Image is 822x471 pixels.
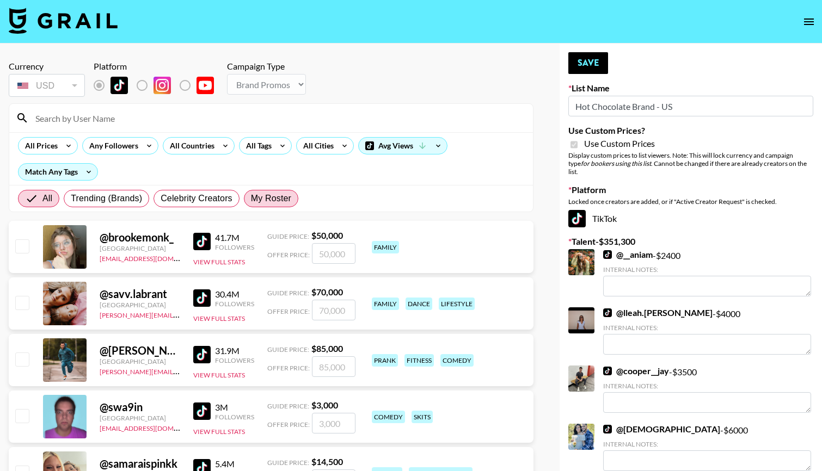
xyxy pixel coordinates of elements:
[603,365,669,376] a: @cooper__jay
[581,159,651,168] em: for bookers using this list
[311,230,343,240] strong: $ 50,000
[267,289,309,297] span: Guide Price:
[193,371,245,379] button: View Full Stats
[100,422,209,432] a: [EMAIL_ADDRESS][DOMAIN_NAME]
[215,232,254,243] div: 41.7M
[312,413,355,433] input: 3,000
[603,382,811,390] div: Internal Notes:
[240,138,274,154] div: All Tags
[193,346,211,363] img: TikTok
[372,354,398,367] div: prank
[603,365,811,413] div: - $ 3500
[100,400,180,414] div: @ swa9in
[312,300,355,320] input: 70,000
[215,413,254,421] div: Followers
[603,249,811,296] div: - $ 2400
[568,125,813,136] label: Use Custom Prices?
[404,354,434,367] div: fitness
[603,440,811,448] div: Internal Notes:
[251,192,291,205] span: My Roster
[9,72,85,99] div: Currency is locked to USD
[267,251,310,259] span: Offer Price:
[267,402,309,410] span: Guide Price:
[311,400,338,410] strong: $ 3,000
[9,8,118,34] img: Grail Talent
[100,344,180,357] div: @ [PERSON_NAME].[PERSON_NAME]
[311,343,343,354] strong: $ 85,000
[215,402,254,413] div: 3M
[372,298,399,310] div: family
[154,77,171,94] img: Instagram
[267,364,310,372] span: Offer Price:
[603,367,612,375] img: TikTok
[161,192,232,205] span: Celebrity Creators
[603,308,612,317] img: TikTok
[267,420,310,429] span: Offer Price:
[29,109,526,127] input: Search by User Name
[193,314,245,323] button: View Full Stats
[798,11,820,33] button: open drawer
[100,365,261,376] a: [PERSON_NAME][EMAIL_ADDRESS][DOMAIN_NAME]
[100,244,180,252] div: [GEOGRAPHIC_DATA]
[267,307,310,315] span: Offer Price:
[311,456,343,467] strong: $ 14,500
[100,457,180,470] div: @ samaraispinkk
[111,77,128,94] img: TikTok
[584,138,655,149] span: Use Custom Prices
[568,184,813,195] label: Platform
[94,61,223,72] div: Platform
[193,233,211,250] img: TikTok
[603,307,713,318] a: @lleah.[PERSON_NAME]
[19,138,60,154] div: All Prices
[568,83,813,94] label: List Name
[100,252,209,263] a: [EMAIL_ADDRESS][DOMAIN_NAME]
[568,210,813,227] div: TikTok
[215,458,254,469] div: 5.4M
[19,164,97,180] div: Match Any Tags
[312,243,355,264] input: 50,000
[568,151,813,176] div: Display custom prices to list viewers. Note: This will lock currency and campaign type . Cannot b...
[100,357,180,365] div: [GEOGRAPHIC_DATA]
[11,76,83,95] div: USD
[412,411,433,423] div: skits
[100,301,180,309] div: [GEOGRAPHIC_DATA]
[197,77,214,94] img: YouTube
[83,138,140,154] div: Any Followers
[267,232,309,240] span: Guide Price:
[568,210,586,227] img: TikTok
[372,411,405,423] div: comedy
[603,307,811,355] div: - $ 4000
[100,231,180,244] div: @ brookemonk_
[227,61,306,72] div: Campaign Type
[311,287,343,297] strong: $ 70,000
[215,243,254,251] div: Followers
[71,192,142,205] span: Trending (Brands)
[603,424,720,435] a: @[DEMOGRAPHIC_DATA]
[193,427,245,436] button: View Full Stats
[267,458,309,467] span: Guide Price:
[603,265,811,274] div: Internal Notes:
[439,298,475,310] div: lifestyle
[9,61,85,72] div: Currency
[406,298,432,310] div: dance
[215,356,254,364] div: Followers
[100,287,180,301] div: @ savv.labrant
[372,241,399,253] div: family
[603,250,612,259] img: TikTok
[603,324,811,332] div: Internal Notes:
[215,300,254,308] div: Followers
[215,345,254,356] div: 31.9M
[267,345,309,354] span: Guide Price:
[603,425,612,433] img: TikTok
[312,356,355,377] input: 85,000
[603,424,811,471] div: - $ 6000
[297,138,336,154] div: All Cities
[193,402,211,420] img: TikTok
[100,414,180,422] div: [GEOGRAPHIC_DATA]
[359,138,447,154] div: Avg Views
[163,138,217,154] div: All Countries
[440,354,474,367] div: comedy
[193,258,245,266] button: View Full Stats
[603,249,653,260] a: @__aniam
[215,289,254,300] div: 30.4M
